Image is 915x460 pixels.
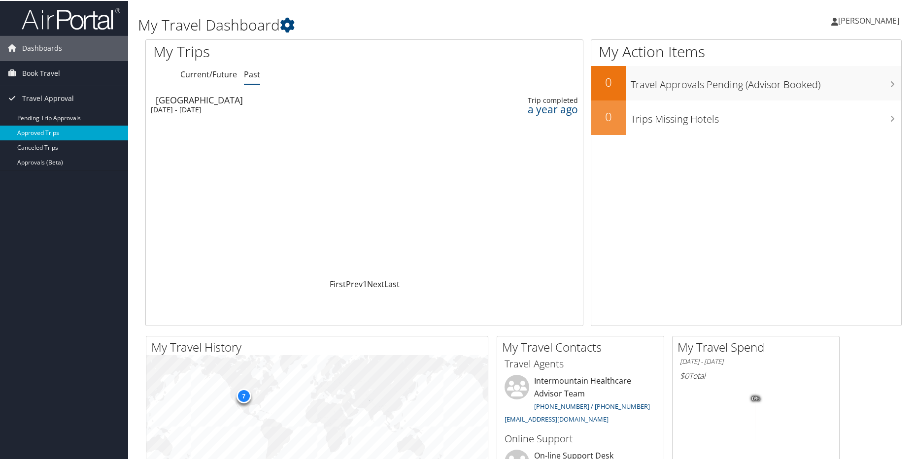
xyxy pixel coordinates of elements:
[752,395,760,401] tspan: 0%
[680,356,832,365] h6: [DATE] - [DATE]
[480,104,578,113] div: a year ago
[505,431,656,445] h3: Online Support
[631,106,901,125] h3: Trips Missing Hotels
[22,35,62,60] span: Dashboards
[505,356,656,370] h3: Travel Agents
[631,72,901,91] h3: Travel Approvals Pending (Advisor Booked)
[367,278,384,289] a: Next
[505,414,609,423] a: [EMAIL_ADDRESS][DOMAIN_NAME]
[680,369,832,380] h6: Total
[244,68,260,79] a: Past
[534,401,650,410] a: [PHONE_NUMBER] / [PHONE_NUMBER]
[22,60,60,85] span: Book Travel
[480,95,578,104] div: Trip completed
[156,95,260,103] div: [GEOGRAPHIC_DATA]
[838,14,899,25] span: [PERSON_NAME]
[151,338,488,355] h2: My Travel History
[591,107,626,124] h2: 0
[591,99,901,134] a: 0Trips Missing Hotels
[678,338,839,355] h2: My Travel Spend
[363,278,367,289] a: 1
[346,278,363,289] a: Prev
[22,6,120,30] img: airportal-logo.png
[680,369,689,380] span: $0
[151,104,255,113] div: [DATE] - [DATE]
[236,388,251,402] div: 7
[502,338,664,355] h2: My Travel Contacts
[138,14,652,34] h1: My Travel Dashboard
[500,374,661,427] li: Intermountain Healthcare Advisor Team
[153,40,394,61] h1: My Trips
[384,278,400,289] a: Last
[330,278,346,289] a: First
[180,68,237,79] a: Current/Future
[591,73,626,90] h2: 0
[591,40,901,61] h1: My Action Items
[22,85,74,110] span: Travel Approval
[591,65,901,99] a: 0Travel Approvals Pending (Advisor Booked)
[831,5,909,34] a: [PERSON_NAME]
